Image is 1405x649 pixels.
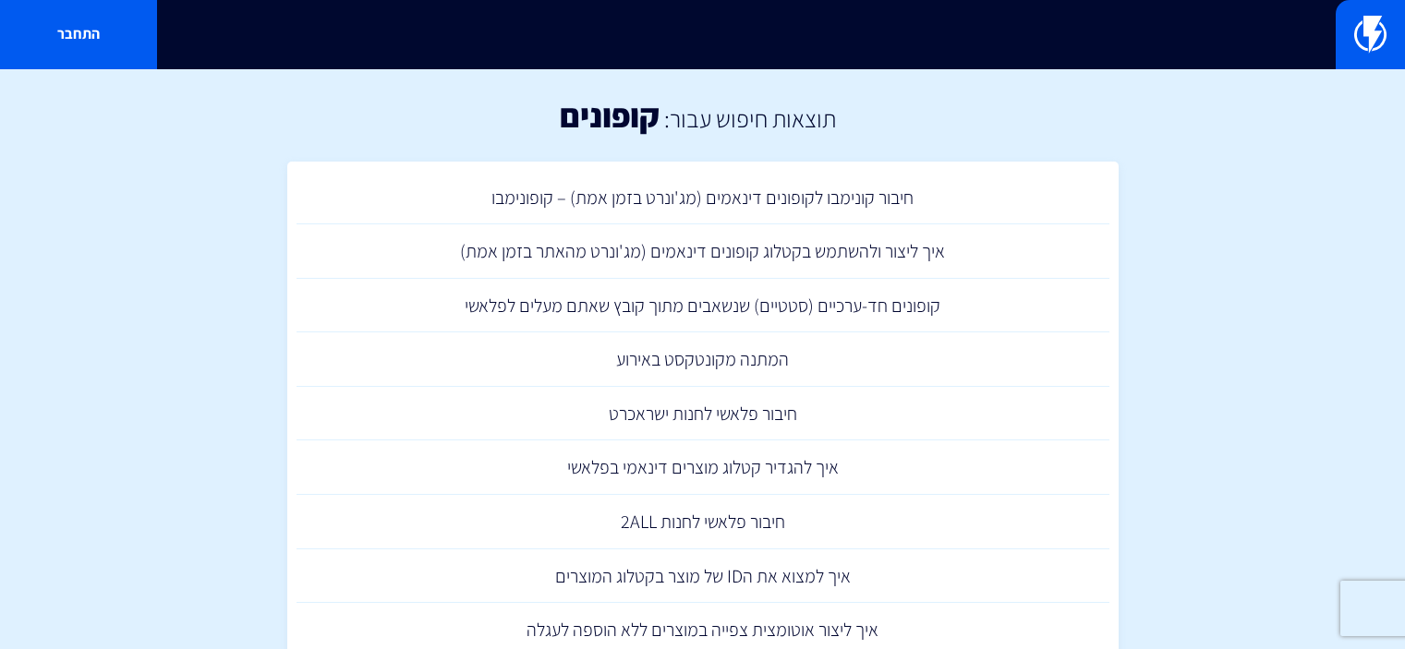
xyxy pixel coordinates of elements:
[297,279,1109,333] a: קופונים חד-ערכיים (סטטיים) שנשאבים מתוך קובץ שאתם מעלים לפלאשי
[297,549,1109,604] a: איך למצוא את הID של מוצר בקטלוג המוצרים
[297,387,1109,441] a: חיבור פלאשי לחנות ישראכרט
[297,224,1109,279] a: איך ליצור ולהשתמש בקטלוג קופונים דינאמים (מג'ונרט מהאתר בזמן אמת)
[297,495,1109,549] a: חיבור פלאשי לחנות 2ALL
[297,171,1109,225] a: חיבור קונימבו לקופונים דינאמים (מג'ונרט בזמן אמת) – קופונימבו
[660,105,836,132] h2: תוצאות חיפוש עבור:
[560,97,660,134] h1: קופונים
[297,332,1109,387] a: המתנה מקונטקסט באירוע
[297,440,1109,495] a: איך להגדיר קטלוג מוצרים דינאמי בפלאשי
